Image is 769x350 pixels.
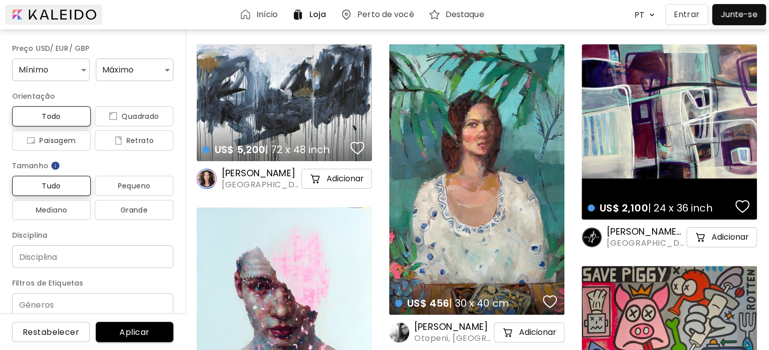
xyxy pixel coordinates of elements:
[647,10,657,20] img: arrow down
[215,143,265,157] span: US$ 5,200
[12,90,173,102] h6: Orientação
[12,176,91,196] button: Tudo
[12,229,173,241] h6: Disciplina
[519,327,556,337] h5: Adicionar
[95,200,173,220] button: Grande
[239,9,282,21] a: Início
[114,136,122,145] img: icon
[733,196,752,217] button: favorites
[103,180,165,192] span: Pequeno
[20,204,83,216] span: Mediano
[222,179,299,190] span: [GEOGRAPHIC_DATA], [GEOGRAPHIC_DATA]
[588,201,732,215] h4: | 24 x 36 inch
[197,44,372,161] a: US$ 5,200| 72 x 48 inchfavoriteshttps://cdn.kaleido.art/CDN/Artwork/174515/Primary/medium.webp?up...
[20,110,83,122] span: Todo
[582,44,757,220] a: US$ 2,100| 24 x 36 inchfavoriteshttps://cdn.kaleido.art/CDN/Artwork/174292/Primary/medium.webp?up...
[12,200,91,220] button: Mediano
[502,326,514,338] img: cart-icon
[389,321,564,344] a: [PERSON_NAME]Otopeni, [GEOGRAPHIC_DATA]cart-iconAdicionar
[582,226,757,249] a: [PERSON_NAME] Art[GEOGRAPHIC_DATA], [GEOGRAPHIC_DATA]cart-iconAdicionar
[103,110,165,122] span: Quadrado
[292,9,330,21] a: Loja
[686,227,757,247] button: cart-iconAdicionar
[494,322,564,342] button: cart-iconAdicionar
[674,9,699,21] p: Entrar
[357,11,414,19] h6: Perto de você
[309,173,322,185] img: cart-icon
[12,42,173,54] h6: Preço USD/ EUR/ GBP
[12,106,91,126] button: Todo
[12,58,90,81] div: Mínimo
[445,11,484,19] h6: Destaque
[712,4,766,25] a: Junte-se
[629,6,646,24] div: PT
[395,297,540,310] h4: | 30 x 40 cm
[12,130,91,151] button: iconPaisagem
[257,11,278,19] h6: Início
[540,292,559,312] button: favorites
[20,327,82,337] span: Restabelecer
[12,322,90,342] button: Restabelecer
[340,9,418,21] a: Perto de você
[12,160,173,172] h6: Tamanho
[96,58,173,81] div: Máximo
[389,44,564,315] a: US$ 456| 30 x 40 cmfavoriteshttps://cdn.kaleido.art/CDN/Artwork/172053/Primary/medium.webp?update...
[20,134,83,147] span: Paisagem
[414,333,492,344] span: Otopeni, [GEOGRAPHIC_DATA]
[203,143,347,156] h4: | 72 x 48 inch
[197,167,372,190] a: [PERSON_NAME][GEOGRAPHIC_DATA], [GEOGRAPHIC_DATA]cart-iconAdicionar
[327,174,364,184] h5: Adicionar
[665,4,708,25] button: Entrar
[428,9,488,21] a: Destaque
[414,321,492,333] h6: [PERSON_NAME]
[407,296,449,310] span: US$ 456
[109,112,117,120] img: icon
[95,176,173,196] button: Pequeno
[309,11,326,19] h6: Loja
[607,226,684,238] h6: [PERSON_NAME] Art
[222,167,299,179] h6: [PERSON_NAME]
[95,106,173,126] button: iconQuadrado
[20,180,83,192] span: Tudo
[104,327,165,337] span: Aplicar
[103,204,165,216] span: Grande
[712,232,749,242] h5: Adicionar
[50,161,60,171] img: info
[27,136,35,145] img: icon
[301,169,372,189] button: cart-iconAdicionar
[607,238,684,249] span: [GEOGRAPHIC_DATA], [GEOGRAPHIC_DATA]
[95,130,173,151] button: iconRetrato
[694,231,707,243] img: cart-icon
[103,134,165,147] span: Retrato
[348,138,367,158] button: favorites
[665,4,712,25] a: Entrar
[12,277,173,289] h6: Filtros de Etiquetas
[96,322,173,342] button: Aplicar
[600,201,648,215] span: US$ 2,100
